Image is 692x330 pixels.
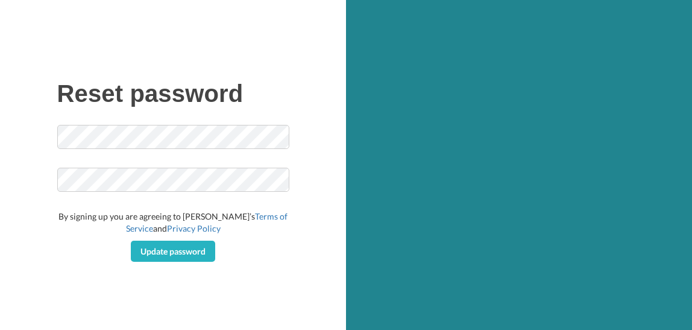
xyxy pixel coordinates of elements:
[57,80,289,107] h1: Reset password
[131,241,215,262] button: Update password
[126,211,288,233] a: Terms of Service
[57,211,289,235] div: By signing up you are agreeing to [PERSON_NAME]’s and
[140,246,206,256] span: Update password
[167,223,221,233] a: Privacy Policy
